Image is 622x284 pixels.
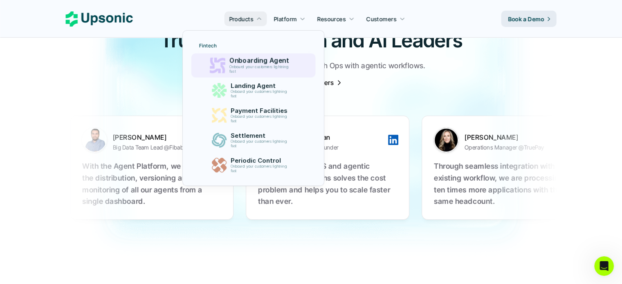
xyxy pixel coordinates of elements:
p: 3X Fintech Founder [287,142,337,152]
p: Big Data Team Lead @Fibabanka [111,142,194,152]
a: Landing AgentOnboard your customers lightning fast [194,79,312,102]
p: Resources [317,15,346,23]
a: Payment FacilitiesOnboard your customers lightning fast [194,104,312,127]
a: SettlementOnboard your customers lightning fast [194,129,312,152]
p: Onboard your customers lightning fast [230,89,290,98]
a: Products [224,11,267,26]
p: Through seamless integration with our existing workflow, we are processing ten times more applica... [432,161,571,208]
p: [PERSON_NAME] [111,133,209,142]
p: Onboard your customers lightning fast [229,65,292,74]
iframe: Intercom live chat [594,256,614,276]
p: Settlement [230,132,291,139]
p: Book a Demo [508,15,544,23]
a: Book a Demo [501,11,557,27]
p: [PERSON_NAME] [463,133,561,142]
p: Products [229,15,253,23]
p: Customers [366,15,397,23]
a: Periodic ControlOnboard your customers lightning fast [194,154,312,177]
p: With the Agent Platform, we manage the distribution, versioning and monitoring of all our agents ... [81,161,220,208]
p: Payment Facilities [230,107,291,114]
a: Onboarding AgentOnboard your customers lightning fast [191,54,315,78]
p: Platform [274,15,296,23]
p: Operations Manager @TruePay [463,142,543,152]
p: Onboard your customers lightning fast [230,114,290,123]
p: Periodic Control [230,157,291,164]
p: Onboarding Agent [229,57,293,65]
p: Fintech [199,43,217,49]
p: Onboard your customers lightning fast [230,139,290,148]
p: Landing Agent [230,82,291,89]
h2: Trusted by FinTech and AI Leaders [66,27,557,54]
p: Taygun Alban [287,133,385,142]
p: Onboard your customers lightning fast [230,164,290,173]
p: Upsonic's AgentOS and agentic solutions for fintechs solves the cost problem and helps you to sca... [256,161,395,208]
